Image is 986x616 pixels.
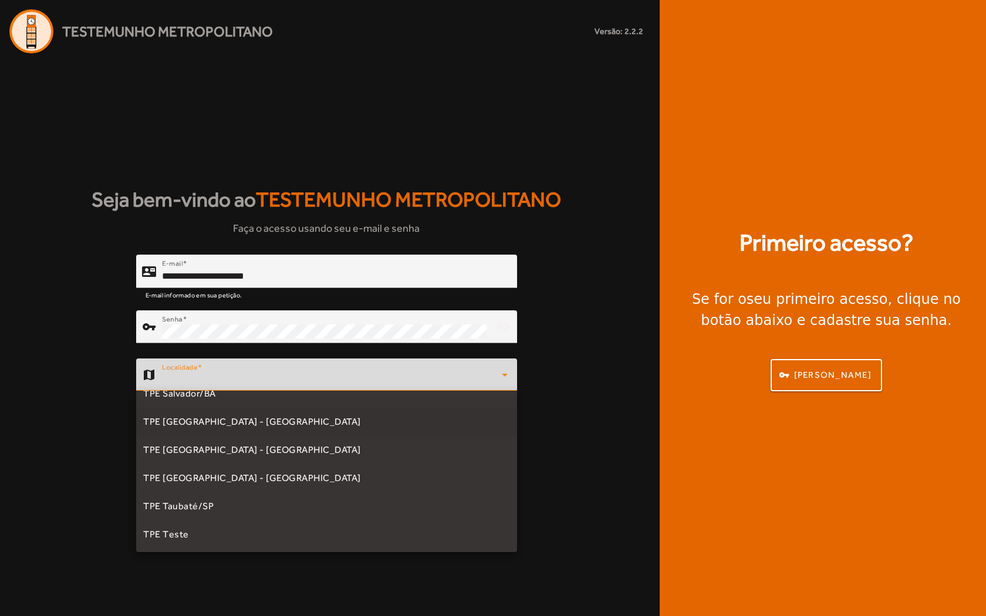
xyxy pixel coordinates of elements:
span: TPE [GEOGRAPHIC_DATA] - [GEOGRAPHIC_DATA] [143,415,361,429]
span: TPE [GEOGRAPHIC_DATA] - [GEOGRAPHIC_DATA] [143,471,361,485]
span: TPE Taubaté/SP [143,499,214,513]
span: TPE [GEOGRAPHIC_DATA] - [GEOGRAPHIC_DATA] [143,443,361,457]
span: TPE Teste [143,527,189,541]
span: TPE Salvador/BA [143,387,216,401]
